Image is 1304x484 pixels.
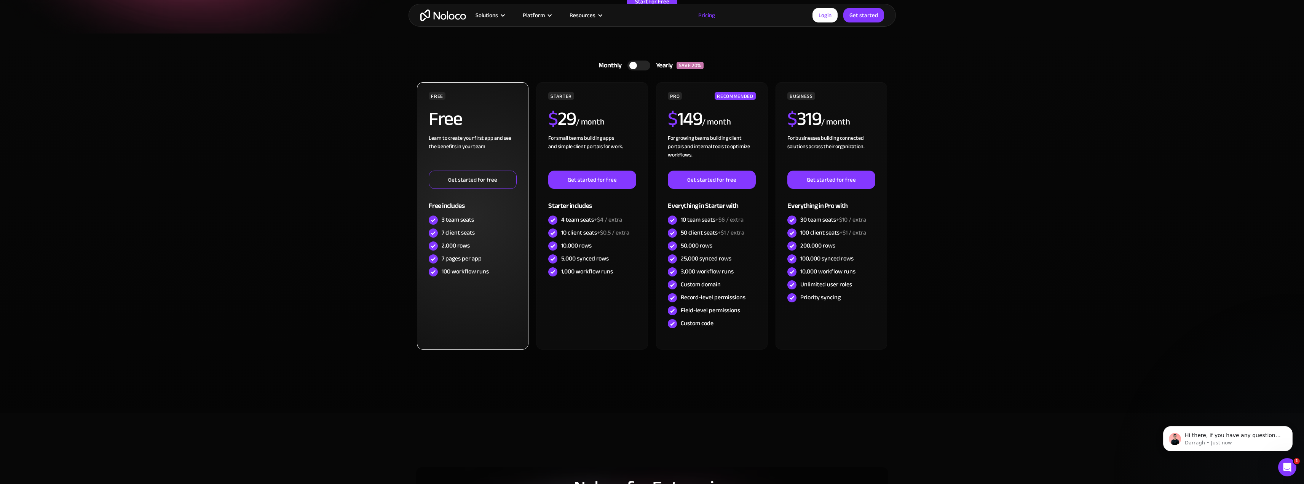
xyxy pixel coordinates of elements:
[677,62,704,69] div: SAVE 20%
[548,109,576,128] h2: 29
[681,280,721,289] div: Custom domain
[442,216,474,224] div: 3 team seats
[466,10,513,20] div: Solutions
[442,228,475,237] div: 7 client seats
[681,241,712,250] div: 50,000 rows
[668,101,677,137] span: $
[787,101,797,137] span: $
[561,216,622,224] div: 4 team seats
[523,10,545,20] div: Platform
[429,171,516,189] a: Get started for free
[429,189,516,214] div: Free includes
[442,241,470,250] div: 2,000 rows
[429,109,462,128] h2: Free
[681,216,744,224] div: 10 team seats
[561,228,629,237] div: 10 client seats
[668,189,755,214] div: Everything in Starter with
[800,241,835,250] div: 200,000 rows
[548,134,636,171] div: For small teams building apps and simple client portals for work. ‍
[702,116,731,128] div: / month
[800,216,866,224] div: 30 team seats
[594,214,622,225] span: +$4 / extra
[800,267,856,276] div: 10,000 workflow runs
[681,319,713,327] div: Custom code
[597,227,629,238] span: +$0.5 / extra
[787,134,875,171] div: For businesses building connected solutions across their organization. ‍
[576,116,605,128] div: / month
[548,101,558,137] span: $
[681,267,734,276] div: 3,000 workflow runs
[650,60,677,71] div: Yearly
[1152,410,1304,463] iframe: Intercom notifications message
[840,227,866,238] span: +$1 / extra
[800,254,854,263] div: 100,000 synced rows
[668,134,755,171] div: For growing teams building client portals and internal tools to optimize workflows.
[787,171,875,189] a: Get started for free
[476,10,498,20] div: Solutions
[442,267,489,276] div: 100 workflow runs
[429,134,516,171] div: Learn to create your first app and see the benefits in your team ‍
[548,189,636,214] div: Starter includes
[429,92,445,100] div: FREE
[570,10,595,20] div: Resources
[589,60,627,71] div: Monthly
[681,228,744,237] div: 50 client seats
[800,228,866,237] div: 100 client seats
[843,8,884,22] a: Get started
[668,171,755,189] a: Get started for free
[681,306,740,315] div: Field-level permissions
[548,171,636,189] a: Get started for free
[561,241,592,250] div: 10,000 rows
[442,254,482,263] div: 7 pages per app
[689,10,725,20] a: Pricing
[668,109,702,128] h2: 149
[787,109,821,128] h2: 319
[561,254,609,263] div: 5,000 synced rows
[681,293,745,302] div: Record-level permissions
[420,10,466,21] a: home
[513,10,560,20] div: Platform
[560,10,611,20] div: Resources
[821,116,850,128] div: / month
[718,227,744,238] span: +$1 / extra
[787,92,815,100] div: BUSINESS
[800,293,841,302] div: Priority syncing
[561,267,613,276] div: 1,000 workflow runs
[548,92,574,100] div: STARTER
[668,92,682,100] div: PRO
[1294,458,1300,464] span: 1
[681,254,731,263] div: 25,000 synced rows
[812,8,838,22] a: Login
[715,214,744,225] span: +$6 / extra
[800,280,852,289] div: Unlimited user roles
[1278,458,1296,476] iframe: Intercom live chat
[787,189,875,214] div: Everything in Pro with
[836,214,866,225] span: +$10 / extra
[715,92,755,100] div: RECOMMENDED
